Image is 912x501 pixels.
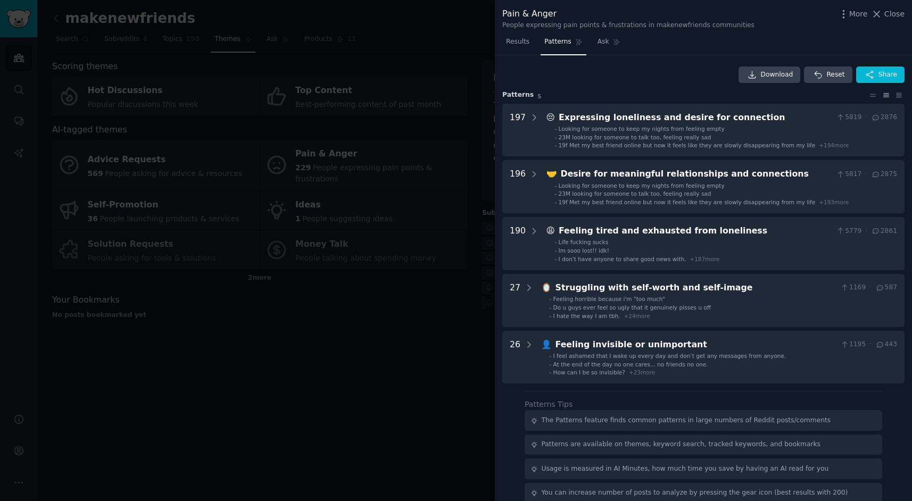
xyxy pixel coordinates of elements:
a: Results [502,34,533,55]
div: - [554,255,557,263]
span: · [869,340,872,349]
span: 2876 [871,113,897,122]
div: 27 [510,281,520,320]
div: - [549,361,551,368]
span: 🤝 [546,169,557,179]
span: + 24 more [624,313,650,319]
div: Usage is measured in AI Minutes, how much time you save by having an AI read for you [542,464,829,474]
div: Desire for meaningful relationships and connections [561,168,832,181]
button: More [838,9,868,20]
span: I feel ashamed that I wake up every day and don’t get any messages from anyone. [553,353,786,359]
div: - [549,312,551,320]
label: Patterns Tips [525,400,573,408]
span: · [869,283,872,293]
span: Looking for someone to keep my nights from feeling empty [559,126,725,132]
span: 🪞 [541,282,552,293]
span: + 194 more [819,142,849,148]
button: Reset [804,66,852,83]
span: 443 [875,340,897,349]
span: I don't have anyone to share good news with. [559,256,686,262]
a: Download [739,66,801,83]
button: Share [856,66,905,83]
div: - [554,190,557,197]
span: 587 [875,283,897,293]
span: 👤 [541,339,552,349]
span: + 193 more [819,199,849,205]
span: 19f Met my best friend online but now it feels like they are slowly disappearing from my life [559,199,816,205]
span: 😩 [546,226,555,236]
span: 5819 [836,113,862,122]
span: Reset [826,70,844,80]
span: 1195 [840,340,866,349]
span: Download [761,70,793,80]
a: Patterns [541,34,586,55]
div: - [554,198,557,206]
span: 23M looking for someone to talk too, feeling really sad [559,134,711,140]
div: Struggling with self-worth and self-image [556,281,836,295]
a: Ask [594,34,624,55]
span: 19f Met my best friend online but now it feels like they are slowly disappearing from my life [559,142,816,148]
span: 23M looking for someone to talk too, feeling really sad [559,190,711,197]
span: Pattern s [502,90,534,100]
div: Patterns are available on themes, keyword search, tracked keywords, and bookmarks [542,440,820,449]
div: 197 [510,111,526,149]
div: - [554,133,557,141]
div: Expressing loneliness and desire for connection [559,111,832,124]
div: - [554,141,557,149]
span: Ask [598,37,609,47]
span: I hate the way I am tbh. [553,313,620,319]
div: - [554,125,557,132]
span: 5817 [836,170,862,179]
span: 1169 [840,283,866,293]
div: Feeling invisible or unimportant [556,338,836,352]
span: 5 [537,93,541,99]
div: - [549,369,551,376]
div: - [549,295,551,303]
div: Pain & Anger [502,7,755,21]
div: People expressing pain points & frustrations in makenewfriends communities [502,21,755,30]
span: 2875 [871,170,897,179]
span: · [865,113,867,122]
span: · [865,227,867,236]
div: - [554,182,557,189]
div: 26 [510,338,520,377]
div: - [549,304,551,311]
span: Share [878,70,897,80]
div: 196 [510,168,526,206]
div: Feeling tired and exhausted from loneliness [559,224,832,238]
span: Close [884,9,905,20]
span: + 187 more [690,256,719,262]
span: At the end of the day no one cares... no friends no one. [553,361,708,368]
div: - [549,352,551,360]
span: Feeling horrible because i'm "too much" [553,296,666,302]
span: 5779 [836,227,862,236]
span: + 23 more [629,369,655,375]
span: Looking for someone to keep my nights from feeling empty [559,182,725,189]
span: Do u guys ever feel so ugly that it genuinely pisses u off [553,304,711,311]
div: - [554,247,557,254]
span: How can I be so invisible? [553,369,625,375]
button: Close [871,9,905,20]
span: 2861 [871,227,897,236]
span: Im sooo lost!! idk! [559,247,609,254]
span: More [849,9,868,20]
span: Results [506,37,529,47]
div: You can increase number of posts to analyze by pressing the gear icon (best results with 200) [542,488,848,498]
span: 😔 [546,112,555,122]
span: Life fucking sucks [559,239,609,245]
div: 190 [510,224,526,263]
span: · [865,170,867,179]
div: - [554,238,557,246]
span: Patterns [544,37,571,47]
div: The Patterns feature finds common patterns in large numbers of Reddit posts/comments [542,416,831,425]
